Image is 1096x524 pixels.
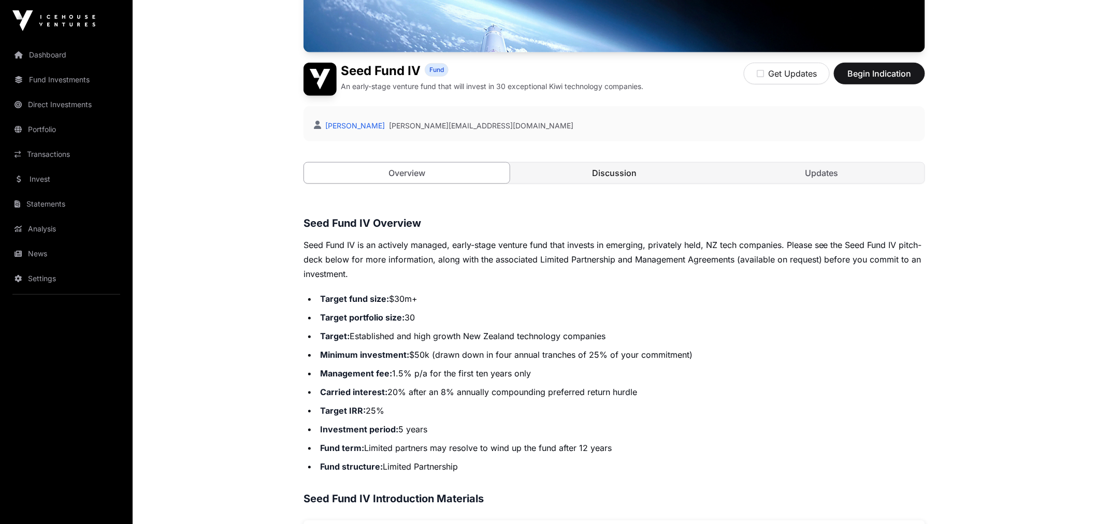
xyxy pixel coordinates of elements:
[847,67,912,80] span: Begin Indication
[320,294,389,304] strong: Target fund size:
[304,238,925,281] p: Seed Fund IV is an actively managed, early-stage venture fund that invests in emerging, privately...
[304,215,925,231] h3: Seed Fund IV Overview
[317,385,925,399] li: 20% after an 8% annually compounding preferred return hurdle
[304,490,925,507] h3: Seed Fund IV Introduction Materials
[317,310,925,325] li: 30
[8,118,124,141] a: Portfolio
[8,168,124,191] a: Invest
[8,143,124,166] a: Transactions
[341,81,643,92] p: An early-stage venture fund that will invest in 30 exceptional Kiwi technology companies.
[304,63,337,96] img: Seed Fund IV
[8,242,124,265] a: News
[320,312,405,323] strong: Target portfolio size:
[320,424,398,434] strong: Investment period:
[304,162,510,184] a: Overview
[317,329,925,343] li: Established and high growth New Zealand technology companies
[317,441,925,455] li: Limited partners may resolve to wind up the fund after 12 years
[834,63,925,84] button: Begin Indication
[320,443,364,453] strong: Fund term:
[8,217,124,240] a: Analysis
[834,73,925,83] a: Begin Indication
[320,368,392,379] strong: Management fee:
[8,193,124,215] a: Statements
[389,121,573,131] a: [PERSON_NAME][EMAIL_ADDRESS][DOMAIN_NAME]
[320,350,409,360] strong: Minimum investment:
[304,163,925,183] nav: Tabs
[12,10,95,31] img: Icehouse Ventures Logo
[512,163,717,183] a: Discussion
[8,93,124,116] a: Direct Investments
[8,43,124,66] a: Dashboard
[341,63,421,79] h1: Seed Fund IV
[317,366,925,381] li: 1.5% p/a for the first ten years only
[317,292,925,306] li: $30m+
[744,63,830,84] button: Get Updates
[317,403,925,418] li: 25%
[320,405,366,416] strong: Target IRR:
[320,331,350,341] strong: Target:
[719,163,925,183] a: Updates
[320,461,383,472] strong: Fund structure:
[317,422,925,436] li: 5 years
[1044,474,1096,524] iframe: Chat Widget
[317,347,925,362] li: $50k (drawn down in four annual tranches of 25% of your commitment)
[8,267,124,290] a: Settings
[317,459,925,474] li: Limited Partnership
[429,66,444,74] span: Fund
[323,121,385,130] a: [PERSON_NAME]
[8,68,124,91] a: Fund Investments
[320,387,387,397] strong: Carried interest:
